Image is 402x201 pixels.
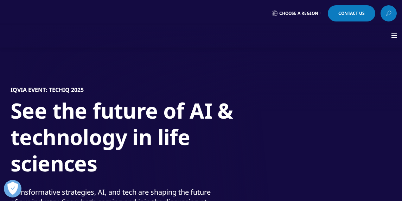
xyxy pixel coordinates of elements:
[11,98,274,181] h1: See the future of AI & technology in life sciences​
[338,11,365,15] span: Contact Us
[11,86,84,93] h5: IQVIA Event: TechIQ 2025​
[328,5,375,21] a: Contact Us
[4,180,21,197] button: Ouvrir le centre de préférences
[279,11,318,16] span: Choose a Region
